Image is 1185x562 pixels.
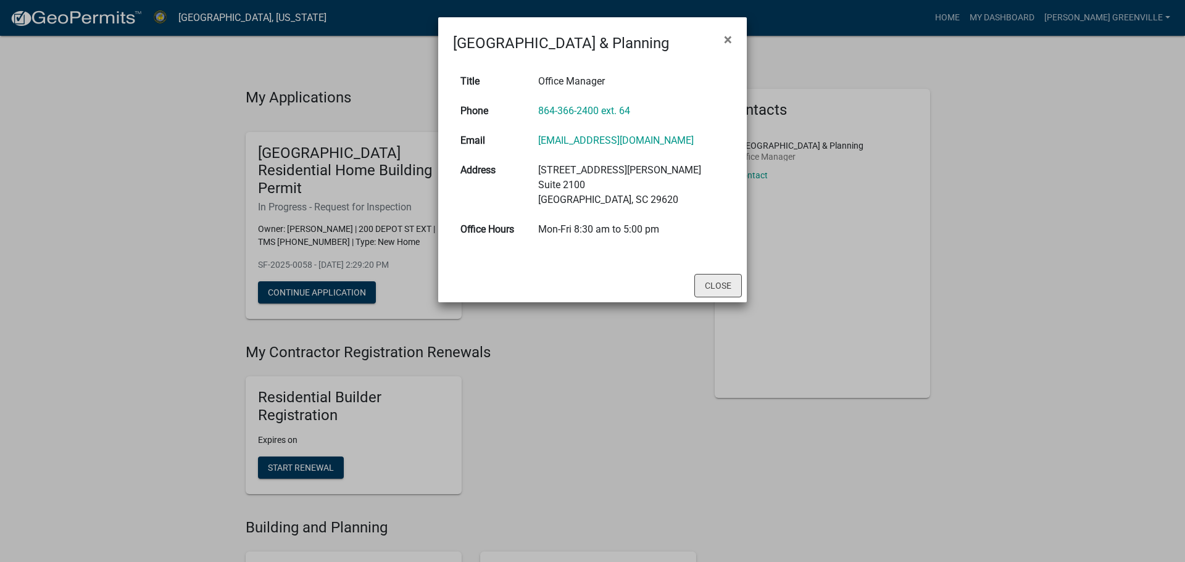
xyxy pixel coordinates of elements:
th: Title [453,67,531,96]
a: 864-366-2400 ext. 64 [538,105,630,117]
td: Office Manager [531,67,732,96]
span: × [724,31,732,48]
th: Email [453,126,531,155]
th: Phone [453,96,531,126]
a: [EMAIL_ADDRESS][DOMAIN_NAME] [538,134,694,146]
h4: [GEOGRAPHIC_DATA] & Planning [453,32,669,54]
button: Close [714,22,742,57]
td: [STREET_ADDRESS][PERSON_NAME] Suite 2100 [GEOGRAPHIC_DATA], SC 29620 [531,155,732,215]
button: Close [694,274,742,297]
div: Mon-Fri 8:30 am to 5:00 pm [538,222,725,237]
th: Office Hours [453,215,531,244]
th: Address [453,155,531,215]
